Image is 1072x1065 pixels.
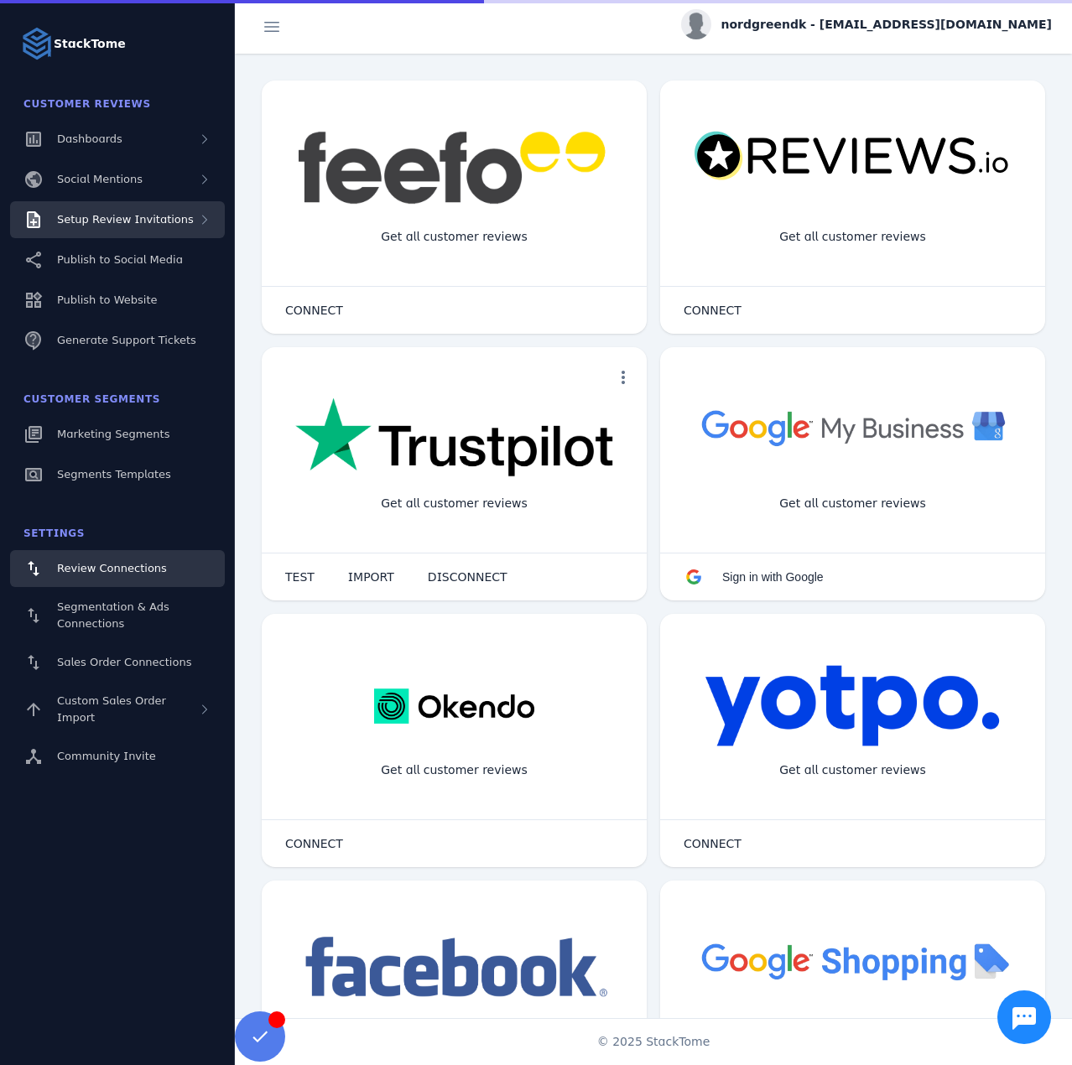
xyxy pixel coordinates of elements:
[10,242,225,278] a: Publish to Social Media
[348,571,394,583] span: IMPORT
[295,131,613,205] img: feefo.png
[667,560,840,594] button: Sign in with Google
[57,253,183,266] span: Publish to Social Media
[268,560,331,594] button: TEST
[374,664,534,748] img: okendo.webp
[667,294,758,327] button: CONNECT
[10,456,225,493] a: Segments Templates
[57,694,166,724] span: Custom Sales Order Import
[285,571,315,583] span: TEST
[57,173,143,185] span: Social Mentions
[753,1015,951,1059] div: Import Products from Google
[10,416,225,453] a: Marketing Segments
[331,560,411,594] button: IMPORT
[295,397,613,480] img: trustpilot.png
[766,481,939,526] div: Get all customer reviews
[295,931,613,1005] img: facebook.png
[667,827,758,860] button: CONNECT
[23,393,160,405] span: Customer Segments
[10,590,225,641] a: Segmentation & Ads Connections
[57,600,169,630] span: Segmentation & Ads Connections
[766,748,939,792] div: Get all customer reviews
[268,294,360,327] button: CONNECT
[57,656,191,668] span: Sales Order Connections
[285,304,343,316] span: CONNECT
[694,397,1012,457] img: googlebusiness.png
[367,215,541,259] div: Get all customer reviews
[10,322,225,359] a: Generate Support Tickets
[57,750,156,762] span: Community Invite
[766,215,939,259] div: Get all customer reviews
[57,334,196,346] span: Generate Support Tickets
[20,27,54,60] img: Logo image
[694,131,1012,182] img: reviewsio.svg
[411,560,524,594] button: DISCONNECT
[684,838,742,849] span: CONNECT
[428,571,507,583] span: DISCONNECT
[23,527,85,539] span: Settings
[597,1033,710,1051] span: © 2025 StackTome
[10,738,225,775] a: Community Invite
[606,361,640,394] button: more
[681,9,711,39] img: profile.jpg
[367,481,541,526] div: Get all customer reviews
[10,282,225,319] a: Publish to Website
[722,570,824,584] span: Sign in with Google
[694,931,1012,990] img: googleshopping.png
[10,644,225,681] a: Sales Order Connections
[57,132,122,145] span: Dashboards
[57,294,157,306] span: Publish to Website
[721,16,1053,34] span: nordgreendk - [EMAIL_ADDRESS][DOMAIN_NAME]
[684,304,742,316] span: CONNECT
[57,213,194,226] span: Setup Review Invitations
[367,748,541,792] div: Get all customer reviews
[57,562,167,574] span: Review Connections
[23,98,151,110] span: Customer Reviews
[681,9,1053,39] button: nordgreendk - [EMAIL_ADDRESS][DOMAIN_NAME]
[57,468,171,481] span: Segments Templates
[54,35,126,53] strong: StackTome
[10,550,225,587] a: Review Connections
[57,428,169,440] span: Marketing Segments
[268,827,360,860] button: CONNECT
[705,664,1001,748] img: yotpo.png
[285,838,343,849] span: CONNECT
